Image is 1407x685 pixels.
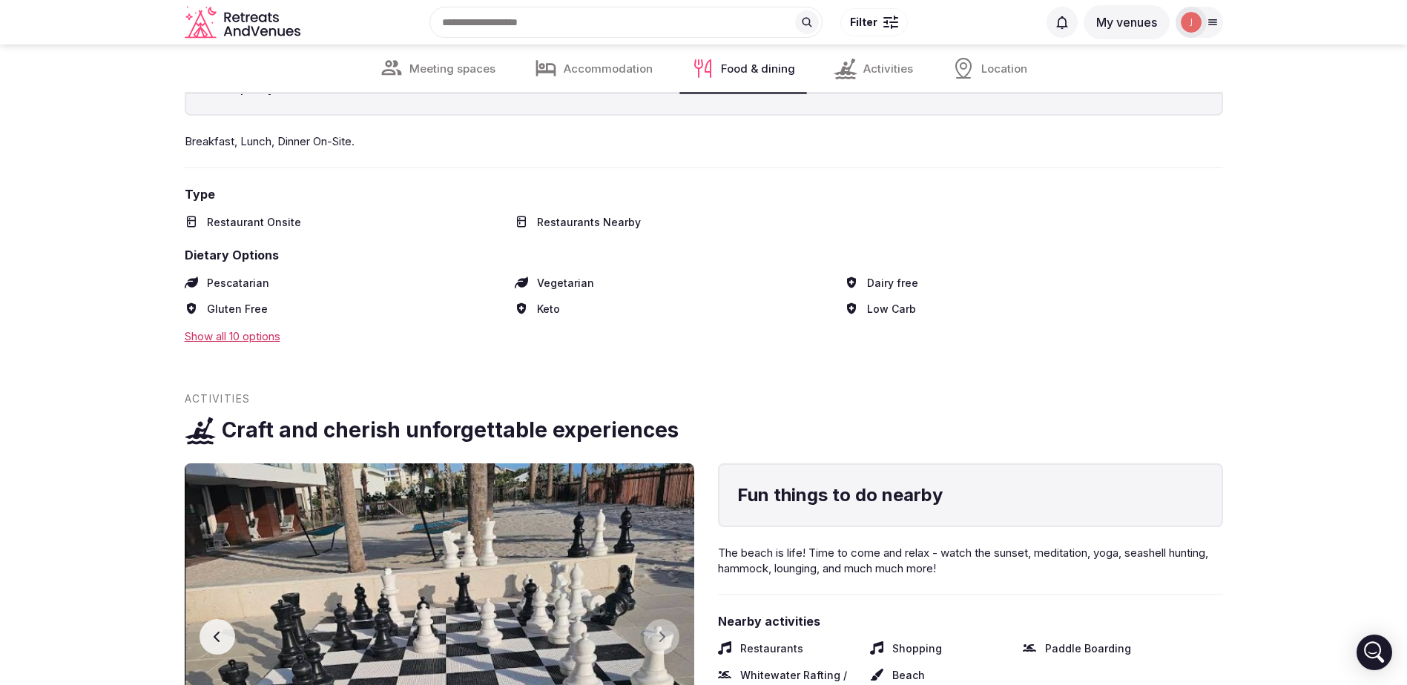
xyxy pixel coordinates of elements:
span: Activities [185,391,251,406]
span: Restaurants [740,641,803,656]
span: Nearby activities [718,613,1223,629]
svg: Retreats and Venues company logo [185,6,303,39]
span: Breakfast, Lunch, Dinner On-Site. [185,134,355,148]
span: Restaurant Onsite [207,215,301,230]
span: Keto [537,302,560,317]
span: Dietary Options [185,247,1223,263]
span: Pescatarian [207,276,269,291]
span: Restaurants Nearby [537,215,641,230]
div: Open Intercom Messenger [1357,635,1392,670]
span: Accommodation [564,61,653,76]
a: Visit the homepage [185,6,303,39]
span: The beach is life! Time to come and relax - watch the sunset, meditation, yoga, seashell hunting,... [718,546,1208,575]
span: Dairy free [867,276,918,291]
button: Filter [840,8,908,36]
img: julia.oletskaya [1181,12,1202,33]
a: My venues [1084,15,1170,30]
span: Shopping [892,641,942,656]
span: Location [981,61,1027,76]
h3: Craft and cherish unforgettable experiences [222,416,679,445]
div: Show all 10 options [185,328,1223,344]
span: Low Carb [867,302,916,317]
span: Vegetarian [537,276,594,291]
span: Food & dining [721,61,795,76]
span: Paddle Boarding [1045,641,1131,656]
span: Filter [850,15,877,30]
span: Type [185,186,1223,202]
span: Meeting spaces [409,61,495,76]
h4: Fun things to do nearby [737,483,1204,508]
button: My venues [1084,5,1170,39]
span: Activities [863,61,913,76]
span: Gluten Free [207,302,268,317]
